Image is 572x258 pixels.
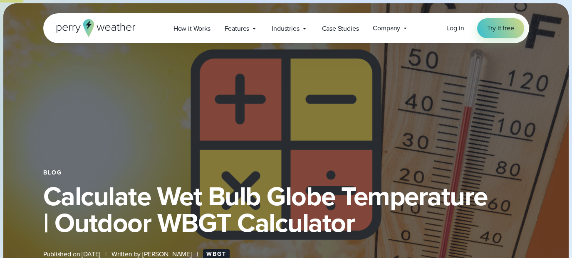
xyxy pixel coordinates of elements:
[487,23,514,33] span: Try it free
[225,24,250,34] span: Features
[477,18,524,38] a: Try it free
[43,183,529,236] h1: Calculate Wet Bulb Globe Temperature | Outdoor WBGT Calculator
[446,23,464,33] a: Log in
[173,24,210,34] span: How it Works
[43,170,529,176] div: Blog
[315,20,366,37] a: Case Studies
[272,24,299,34] span: Industries
[322,24,359,34] span: Case Studies
[373,23,400,33] span: Company
[166,20,218,37] a: How it Works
